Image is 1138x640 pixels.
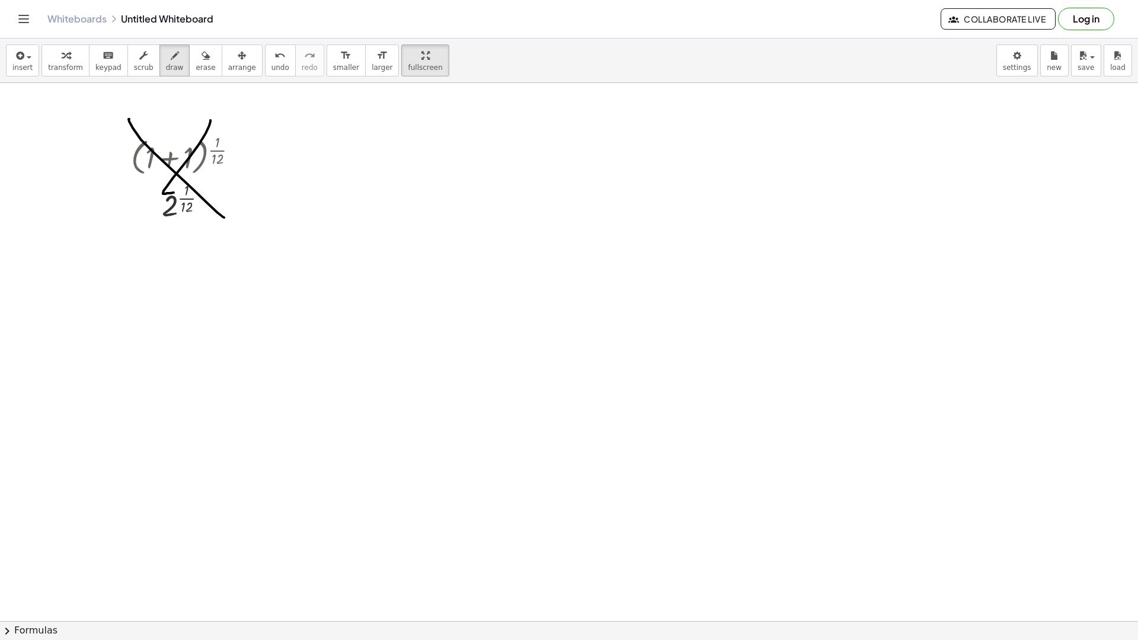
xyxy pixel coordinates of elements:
[951,14,1046,24] span: Collaborate Live
[14,9,33,28] button: Toggle navigation
[274,49,286,63] i: undo
[1040,44,1069,76] button: new
[1071,44,1101,76] button: save
[189,44,222,76] button: erase
[408,63,442,72] span: fullscreen
[333,63,359,72] span: smaller
[166,63,184,72] span: draw
[95,63,122,72] span: keypad
[1104,44,1132,76] button: load
[327,44,366,76] button: format_sizesmaller
[1110,63,1126,72] span: load
[222,44,263,76] button: arrange
[127,44,160,76] button: scrub
[1058,8,1114,30] button: Log in
[1078,63,1094,72] span: save
[365,44,399,76] button: format_sizelarger
[134,63,154,72] span: scrub
[265,44,296,76] button: undoundo
[159,44,190,76] button: draw
[47,13,107,25] a: Whiteboards
[1003,63,1031,72] span: settings
[6,44,39,76] button: insert
[228,63,256,72] span: arrange
[302,63,318,72] span: redo
[103,49,114,63] i: keyboard
[376,49,388,63] i: format_size
[48,63,83,72] span: transform
[340,49,351,63] i: format_size
[12,63,33,72] span: insert
[271,63,289,72] span: undo
[304,49,315,63] i: redo
[941,8,1056,30] button: Collaborate Live
[41,44,89,76] button: transform
[401,44,449,76] button: fullscreen
[89,44,128,76] button: keyboardkeypad
[1047,63,1062,72] span: new
[196,63,215,72] span: erase
[996,44,1038,76] button: settings
[295,44,324,76] button: redoredo
[372,63,392,72] span: larger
